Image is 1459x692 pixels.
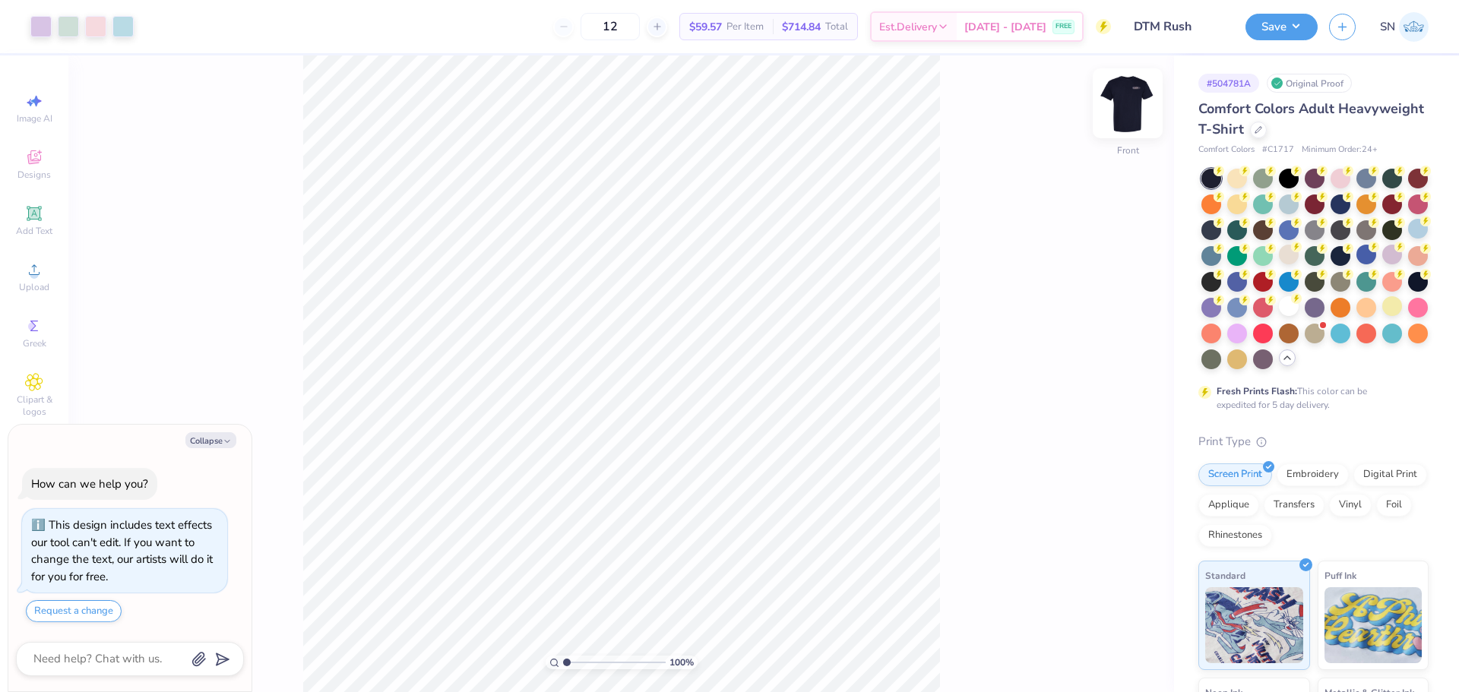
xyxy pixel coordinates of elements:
[669,656,694,669] span: 100 %
[1217,384,1404,412] div: This color can be expedited for 5 day delivery.
[879,19,937,35] span: Est. Delivery
[782,19,821,35] span: $714.84
[1198,524,1272,547] div: Rhinestones
[19,281,49,293] span: Upload
[1353,463,1427,486] div: Digital Print
[31,476,148,491] div: How can we help you?
[1302,144,1378,156] span: Minimum Order: 24 +
[1117,144,1139,157] div: Front
[1277,463,1349,486] div: Embroidery
[825,19,848,35] span: Total
[726,19,764,35] span: Per Item
[1380,12,1429,42] a: SN
[689,19,722,35] span: $59.57
[1324,587,1423,663] img: Puff Ink
[185,432,236,448] button: Collapse
[1205,567,1245,583] span: Standard
[17,112,52,125] span: Image AI
[1376,494,1412,517] div: Foil
[16,225,52,237] span: Add Text
[1198,100,1424,138] span: Comfort Colors Adult Heavyweight T-Shirt
[26,600,122,622] button: Request a change
[23,337,46,349] span: Greek
[581,13,640,40] input: – –
[17,169,51,181] span: Designs
[1198,74,1259,93] div: # 504781A
[1122,11,1234,42] input: Untitled Design
[1097,73,1158,134] img: Front
[1329,494,1372,517] div: Vinyl
[8,393,61,418] span: Clipart & logos
[1205,587,1303,663] img: Standard
[1399,12,1429,42] img: Surya Narayanan
[1267,74,1352,93] div: Original Proof
[1055,21,1071,32] span: FREE
[1198,494,1259,517] div: Applique
[1217,385,1297,397] strong: Fresh Prints Flash:
[1380,18,1395,36] span: SN
[1264,494,1324,517] div: Transfers
[1245,14,1318,40] button: Save
[1262,144,1294,156] span: # C1717
[1198,433,1429,450] div: Print Type
[964,19,1046,35] span: [DATE] - [DATE]
[1198,463,1272,486] div: Screen Print
[1324,567,1356,583] span: Puff Ink
[1198,144,1255,156] span: Comfort Colors
[31,517,213,584] div: This design includes text effects our tool can't edit. If you want to change the text, our artist...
